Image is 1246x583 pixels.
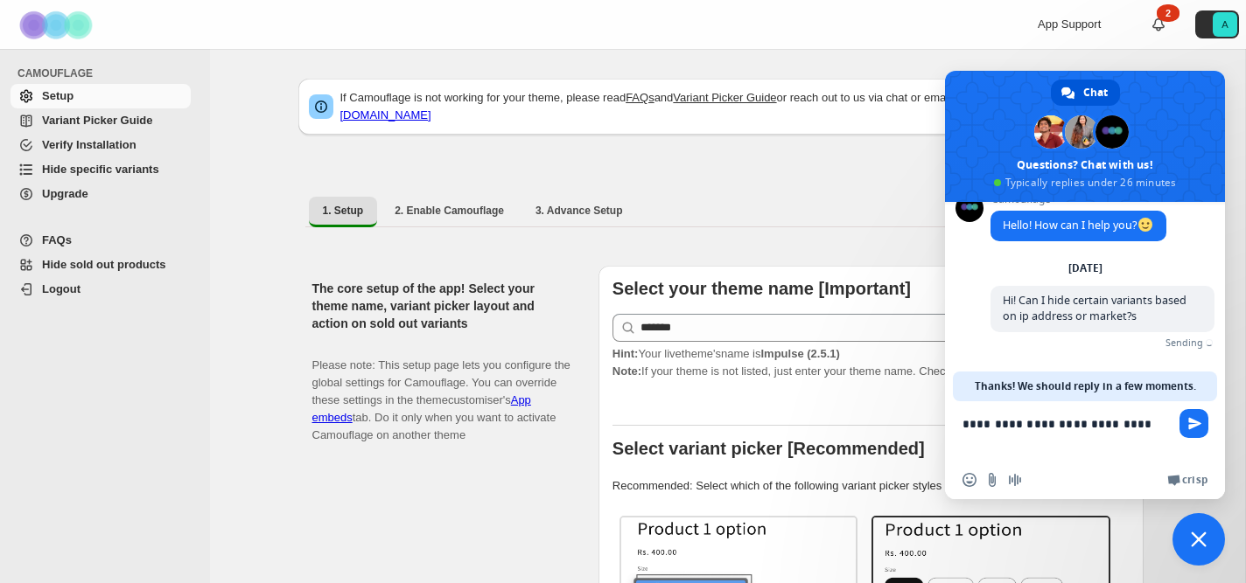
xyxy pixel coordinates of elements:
a: Hide specific variants [10,157,191,182]
span: Send [1179,409,1208,438]
span: Upgrade [42,187,88,200]
h2: The core setup of the app! Select your theme name, variant picker layout and action on sold out v... [312,280,570,332]
span: 2. Enable Camouflage [395,204,504,218]
a: Close chat [1172,513,1225,566]
span: Insert an emoji [962,473,976,487]
a: Chat [1051,80,1120,106]
text: A [1221,19,1228,30]
button: Avatar with initials A [1195,10,1239,38]
div: 2 [1157,4,1179,22]
p: Recommended: Select which of the following variant picker styles match your theme. [612,477,1130,495]
span: 1. Setup [323,204,364,218]
textarea: Compose your message... [962,401,1172,461]
span: Hide sold out products [42,258,166,271]
img: Camouflage [14,1,101,49]
span: Sending [1165,337,1203,349]
span: Logout [42,282,80,295]
p: If Camouflage is not working for your theme, please read and or reach out to us via chat or email: [340,89,1133,124]
span: Verify Installation [42,138,136,151]
div: [DATE] [1068,263,1102,274]
span: Thanks! We should reply in a few moments. [975,371,1196,401]
strong: Hint: [612,347,639,360]
span: Your live theme's name is [612,347,840,360]
p: If your theme is not listed, just enter your theme name. Check to find your theme name. [612,345,1130,380]
span: Chat [1083,80,1108,106]
a: Setup [10,84,191,108]
b: Select variant picker [Recommended] [612,439,925,458]
span: App Support [1038,17,1101,31]
a: Upgrade [10,182,191,206]
span: Hello! How can I help you? [1003,218,1154,233]
strong: Impulse (2.5.1) [760,347,839,360]
p: Please note: This setup page lets you configure the global settings for Camouflage. You can overr... [312,339,570,444]
b: Select your theme name [Important] [612,279,911,298]
span: FAQs [42,233,72,246]
span: Variant Picker Guide [42,114,152,127]
span: CAMOUFLAGE [17,66,198,80]
span: 3. Advance Setup [535,204,623,218]
a: Crisp [1167,473,1207,487]
a: Hide sold out products [10,253,191,277]
a: 2 [1150,16,1167,33]
span: Hide specific variants [42,163,159,176]
span: Avatar with initials A [1213,12,1237,37]
a: Logout [10,277,191,302]
span: Crisp [1182,473,1207,487]
a: FAQs [626,91,654,104]
strong: Note: [612,364,641,378]
a: FAQs [10,228,191,253]
span: Setup [42,89,73,102]
a: Verify Installation [10,133,191,157]
span: Send a file [985,473,999,487]
span: Audio message [1008,473,1022,487]
a: Variant Picker Guide [10,108,191,133]
a: Variant Picker Guide [673,91,776,104]
span: Hi! Can I hide certain variants based on ip address or market?s [1003,293,1186,323]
